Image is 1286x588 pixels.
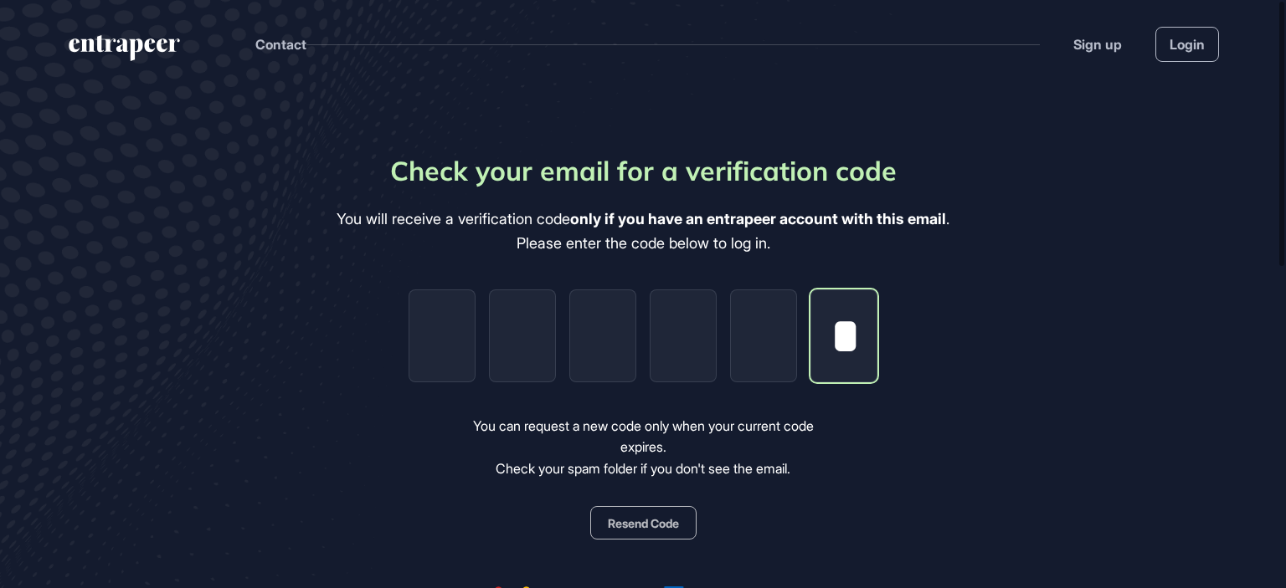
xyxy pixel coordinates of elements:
[255,33,306,55] button: Contact
[590,506,697,539] button: Resend Code
[570,210,946,228] b: only if you have an entrapeer account with this email
[337,207,949,256] div: You will receive a verification code . Please enter the code below to log in.
[450,416,837,480] div: You can request a new code only when your current code expires. Check your spam folder if you don...
[1073,34,1122,54] a: Sign up
[1155,27,1219,62] a: Login
[390,151,897,191] div: Check your email for a verification code
[67,35,182,67] a: entrapeer-logo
